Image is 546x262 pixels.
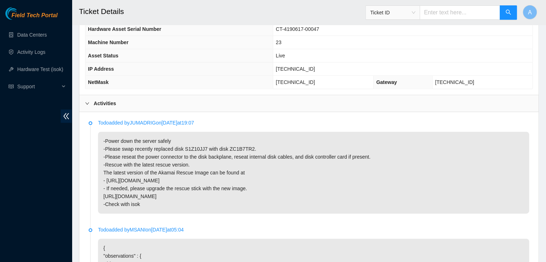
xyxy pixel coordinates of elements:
[435,79,474,85] span: [TECHNICAL_ID]
[98,119,529,127] p: Todo added by JUMADRIG on [DATE] at 19:07
[61,109,72,123] span: double-left
[5,13,57,22] a: Akamai TechnologiesField Tech Portal
[88,26,161,32] span: Hardware Asset Serial Number
[376,79,397,85] span: Gateway
[420,5,500,20] input: Enter text here...
[94,99,116,107] b: Activities
[276,79,315,85] span: [TECHNICAL_ID]
[79,95,538,112] div: Activities
[17,32,47,38] a: Data Centers
[11,12,57,19] span: Field Tech Portal
[85,101,89,106] span: right
[17,49,46,55] a: Activity Logs
[88,39,129,45] span: Machine Number
[276,53,285,59] span: Live
[98,132,529,214] p: -Power down the server safely -Please swap recently replaced disk S1Z10JJ7 with disk ZC1B7TR2. -P...
[88,53,118,59] span: Asset Status
[88,79,109,85] span: NetMask
[17,79,60,94] span: Support
[505,9,511,16] span: search
[528,8,532,17] span: A
[276,26,319,32] span: CT-4190617-00047
[370,7,415,18] span: Ticket ID
[5,7,36,20] img: Akamai Technologies
[9,84,14,89] span: read
[276,66,315,72] span: [TECHNICAL_ID]
[88,66,114,72] span: IP Address
[523,5,537,19] button: A
[500,5,517,20] button: search
[17,66,63,72] a: Hardware Test (isok)
[276,39,281,45] span: 23
[98,226,529,234] p: Todo added by MSANI on [DATE] at 05:04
